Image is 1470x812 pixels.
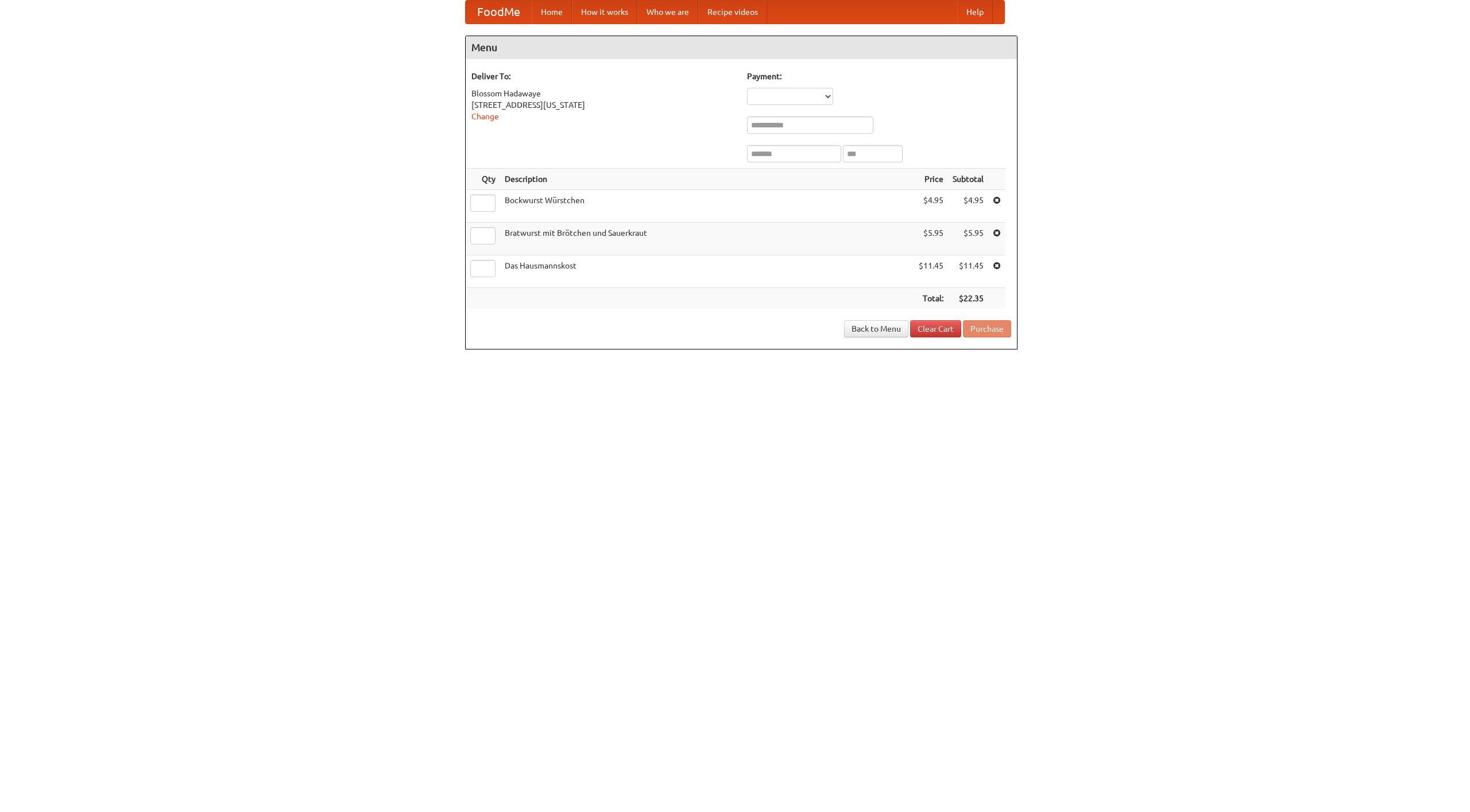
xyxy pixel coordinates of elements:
[948,169,988,190] th: Subtotal
[637,1,698,24] a: Who we are
[500,169,914,190] th: Description
[500,255,914,288] td: Das Hausmannskost
[948,288,988,309] th: $22.35
[914,288,948,309] th: Total:
[948,255,988,288] td: $11.45
[471,99,736,111] div: [STREET_ADDRESS][US_STATE]
[698,1,767,24] a: Recipe videos
[747,71,1011,82] h5: Payment:
[572,1,637,24] a: How it works
[500,190,914,223] td: Bockwurst Würstchen
[471,88,736,99] div: Blossom Hadawaye
[963,320,1011,337] button: Purchase
[910,320,961,337] a: Clear Cart
[914,255,948,288] td: $11.45
[948,223,988,255] td: $5.95
[914,223,948,255] td: $5.95
[957,1,993,24] a: Help
[844,320,908,337] a: Back to Menu
[466,1,532,24] a: FoodMe
[466,36,1017,59] h4: Menu
[948,190,988,223] td: $4.95
[914,190,948,223] td: $4.95
[914,169,948,190] th: Price
[466,169,500,190] th: Qty
[471,71,736,82] h5: Deliver To:
[532,1,572,24] a: Home
[471,112,499,121] a: Change
[500,223,914,255] td: Bratwurst mit Brötchen und Sauerkraut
